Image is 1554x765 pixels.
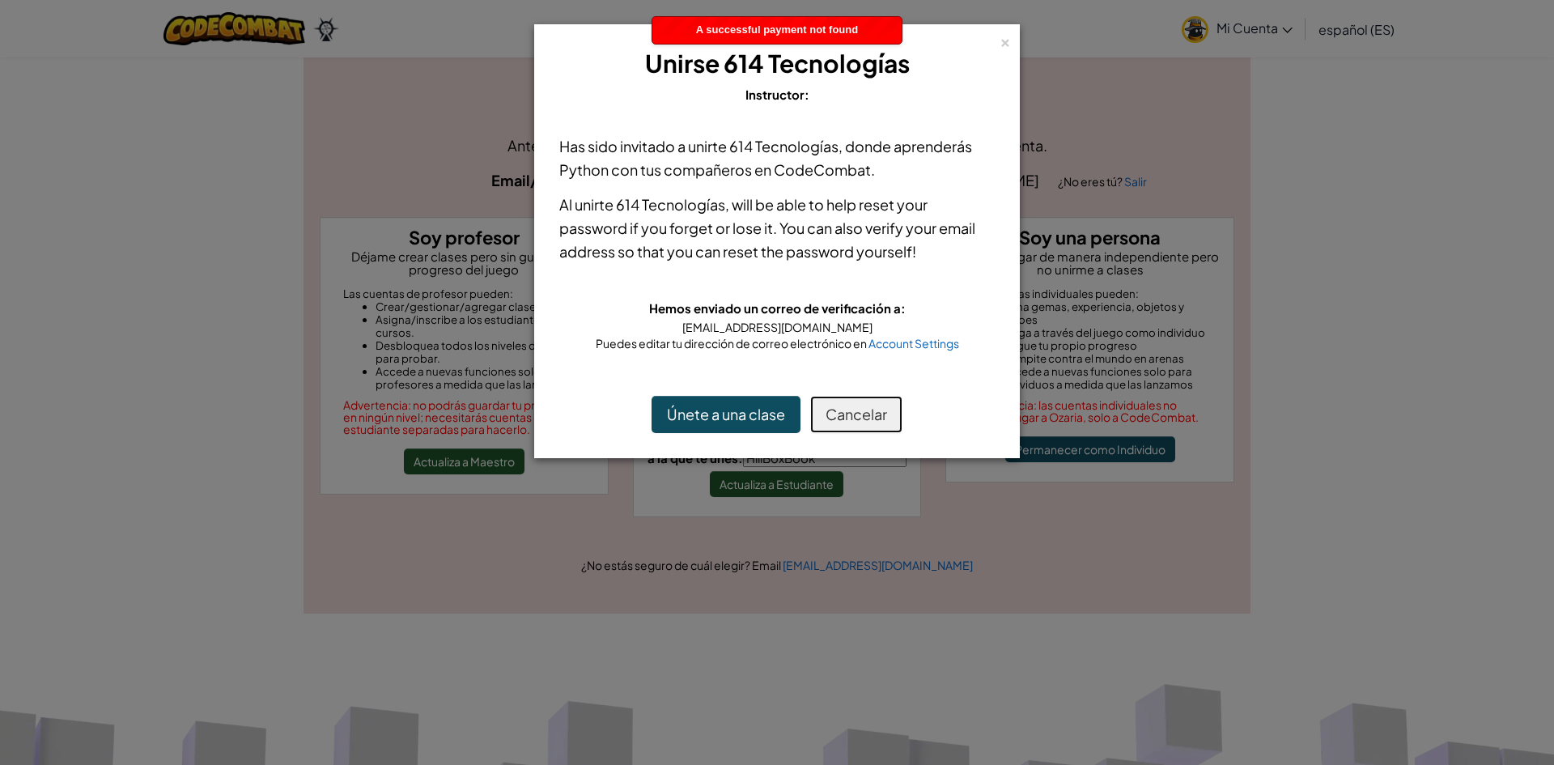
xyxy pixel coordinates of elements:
[810,396,902,433] button: Cancelar
[839,137,972,155] span: , donde aprenderás
[725,195,732,214] span: ,
[609,160,875,179] span: con tus compañeros en CodeCombat.
[645,48,720,79] span: Unirse
[559,160,609,179] span: Python
[1000,32,1011,49] div: ×
[745,87,809,102] span: Instructor:
[652,396,800,433] button: Únete a una clase
[696,23,858,36] span: A successful payment not found
[868,336,959,351] a: Account Settings
[559,195,975,261] span: will be able to help reset your password if you forget or lose it. You can also verify your email...
[596,336,868,351] span: Puedes editar tu dirección de correo electrónico en
[559,319,995,335] div: [EMAIL_ADDRESS][DOMAIN_NAME]
[649,300,906,316] span: Hemos enviado un correo de verificación a:
[724,48,910,79] span: 614 Tecnologías
[559,137,729,155] span: Has sido invitado a unirte
[616,195,725,214] span: 614 Tecnologías
[559,195,616,214] span: Al unirte
[729,137,839,155] span: 614 Tecnologías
